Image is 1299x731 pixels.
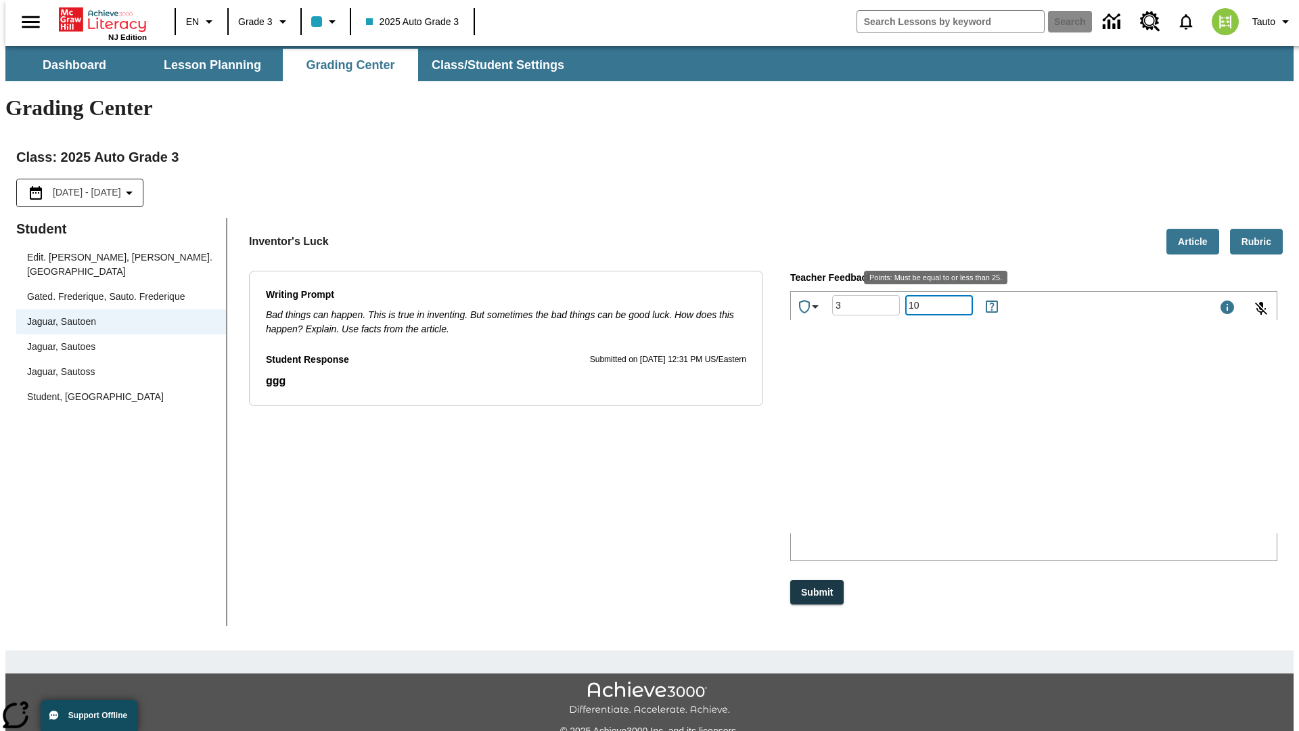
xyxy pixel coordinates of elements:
button: Language: EN, Select a language [180,9,223,34]
span: Grade 3 [238,15,273,29]
button: Submit [790,580,844,605]
button: Achievements [791,293,829,320]
button: Open side menu [11,2,51,42]
button: Lesson Planning [145,49,280,81]
div: Jaguar, Sautoen [16,309,226,334]
p: Writing Prompt [266,288,746,303]
input: Points: Must be equal to or less than 25. [905,288,973,324]
h2: Class : 2025 Auto Grade 3 [16,146,1283,168]
p: Student Response [266,373,746,389]
input: search field [857,11,1044,32]
img: avatar image [1212,8,1239,35]
button: Class color is light blue. Change class color [306,9,346,34]
p: ggg [266,373,746,389]
div: Gated. Frederique, Sauto. Frederique [16,284,226,309]
a: Data Center [1095,3,1132,41]
div: SubNavbar [5,49,576,81]
span: NJ Edition [108,33,147,41]
button: Article, Will open in new tab [1166,229,1219,255]
span: Grading Center [306,58,394,73]
span: Dashboard [43,58,106,73]
button: Select the date range menu item [22,185,137,201]
p: Student [16,218,226,240]
div: Points: Must be equal to or less than 25. [864,271,1007,284]
span: Class/Student Settings [432,58,564,73]
span: [DATE] - [DATE] [53,185,121,200]
button: Rubric, Will open in new tab [1230,229,1283,255]
span: Tauto [1252,15,1275,29]
p: Inventor's Luck [249,234,329,250]
a: Home [59,6,147,33]
div: Grade: Letters, numbers, %, + and - are allowed. [832,295,900,315]
button: Class/Student Settings [421,49,575,81]
a: Notifications [1168,4,1204,39]
body: Type your response here. [5,11,198,23]
button: Click to activate and allow voice recognition [1245,292,1277,325]
button: Grading Center [283,49,418,81]
button: Dashboard [7,49,142,81]
button: Support Offline [41,700,138,731]
svg: Collapse Date Range Filter [121,185,137,201]
button: Grade: Grade 3, Select a grade [233,9,296,34]
span: Support Offline [68,711,127,720]
div: Edit. [PERSON_NAME], [PERSON_NAME]. [GEOGRAPHIC_DATA] [16,245,226,284]
p: Student Response [266,353,349,368]
button: Rules for Earning Points and Achievements, Will open in new tab [978,293,1005,320]
input: Grade: Letters, numbers, %, + and - are allowed. [832,288,900,324]
div: Jaguar, Sautoen [27,315,96,329]
p: Submitted on [DATE] 12:31 PM US/Eastern [590,353,746,367]
div: Jaguar, Sautoes [27,340,95,354]
button: Select a new avatar [1204,4,1247,39]
div: Home [59,5,147,41]
div: Jaguar, Sautoss [16,359,226,384]
div: Jaguar, Sautoss [27,365,95,379]
div: Edit. [PERSON_NAME], [PERSON_NAME]. [GEOGRAPHIC_DATA] [27,250,215,279]
div: Jaguar, Sautoes [16,334,226,359]
button: Profile/Settings [1247,9,1299,34]
div: Points: Must be equal to or less than 25. [905,295,973,315]
p: Bad things can happen. This is true in inventing. But sometimes the bad things can be good luck. ... [266,308,746,336]
img: Achieve3000 Differentiate Accelerate Achieve [569,682,730,716]
span: EN [186,15,199,29]
span: Lesson Planning [164,58,261,73]
div: SubNavbar [5,46,1294,81]
span: 2025 Auto Grade 3 [366,15,459,29]
p: Teacher Feedback [790,271,1277,286]
div: Gated. Frederique, Sauto. Frederique [27,290,185,304]
a: Resource Center, Will open in new tab [1132,3,1168,40]
h1: Grading Center [5,95,1294,120]
div: Student, [GEOGRAPHIC_DATA] [27,390,164,404]
div: Maximum 1000 characters Press Escape to exit toolbar and use left and right arrow keys to access ... [1219,299,1235,318]
div: Student, [GEOGRAPHIC_DATA] [16,384,226,409]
